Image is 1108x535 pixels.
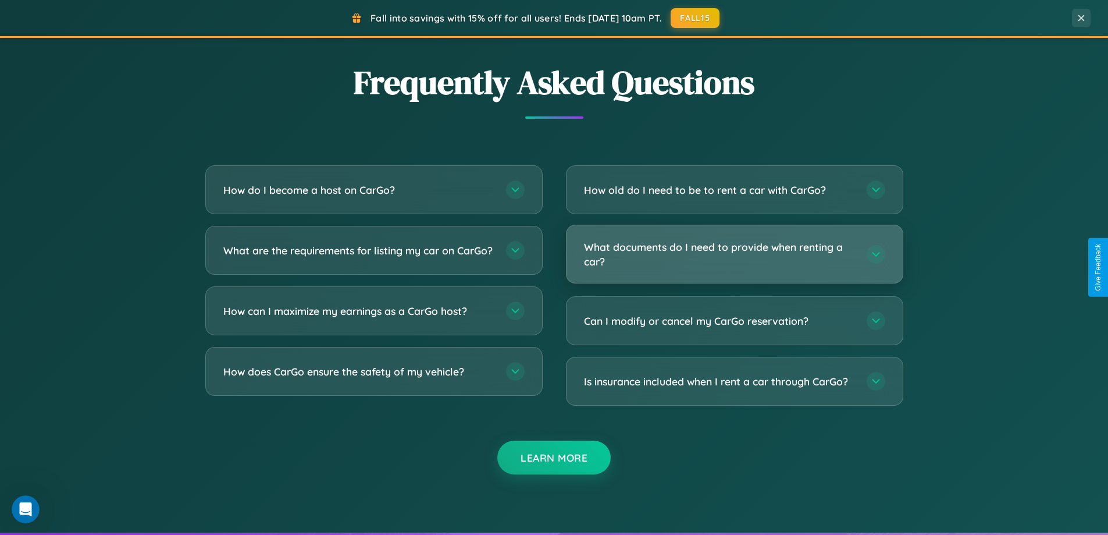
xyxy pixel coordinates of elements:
h2: Frequently Asked Questions [205,60,903,105]
h3: How old do I need to be to rent a car with CarGo? [584,183,855,197]
h3: How do I become a host on CarGo? [223,183,494,197]
span: Fall into savings with 15% off for all users! Ends [DATE] 10am PT. [370,12,662,24]
button: FALL15 [671,8,719,28]
iframe: Intercom live chat [12,495,40,523]
h3: How can I maximize my earnings as a CarGo host? [223,304,494,318]
h3: How does CarGo ensure the safety of my vehicle? [223,364,494,379]
h3: Can I modify or cancel my CarGo reservation? [584,314,855,328]
button: Learn More [497,441,611,474]
div: Give Feedback [1094,244,1102,291]
h3: What are the requirements for listing my car on CarGo? [223,243,494,258]
h3: What documents do I need to provide when renting a car? [584,240,855,268]
h3: Is insurance included when I rent a car through CarGo? [584,374,855,389]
